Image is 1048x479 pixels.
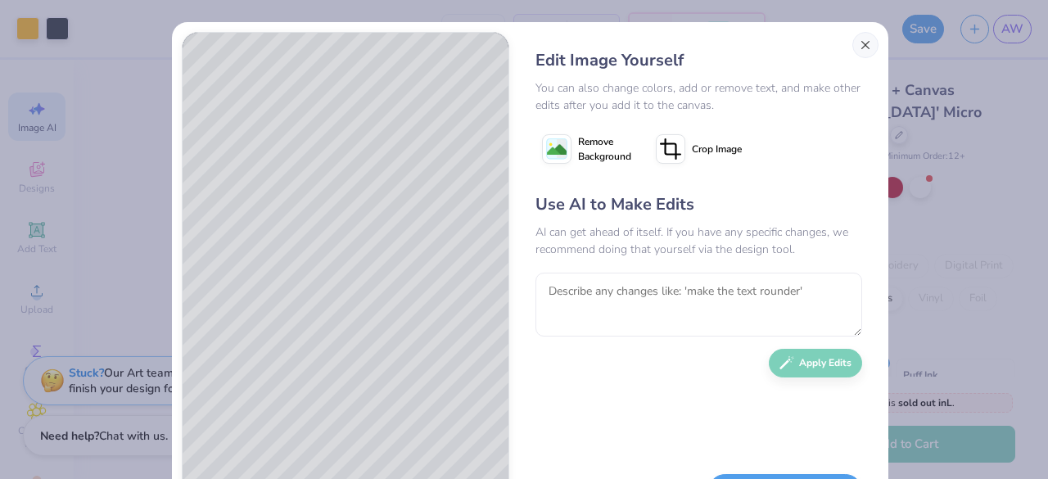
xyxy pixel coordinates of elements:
[535,192,862,217] div: Use AI to Make Edits
[852,32,879,58] button: Close
[535,129,638,169] button: Remove Background
[649,129,752,169] button: Crop Image
[692,142,742,156] span: Crop Image
[535,224,862,258] div: AI can get ahead of itself. If you have any specific changes, we recommend doing that yourself vi...
[535,79,862,114] div: You can also change colors, add or remove text, and make other edits after you add it to the canvas.
[535,48,862,73] div: Edit Image Yourself
[578,134,631,164] span: Remove Background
